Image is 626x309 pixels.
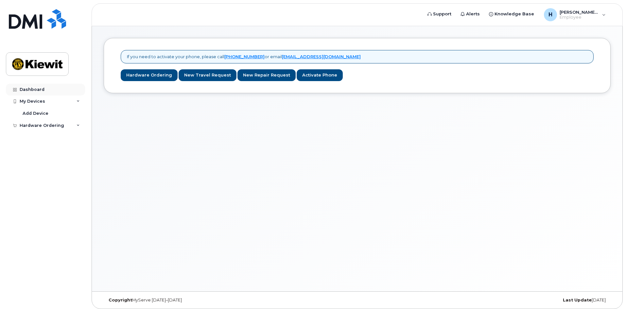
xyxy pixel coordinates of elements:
[282,54,361,59] a: [EMAIL_ADDRESS][DOMAIN_NAME]
[109,298,132,302] strong: Copyright
[179,69,236,81] a: New Travel Request
[127,54,361,60] p: If you need to activate your phone, please call or email
[442,298,611,303] div: [DATE]
[224,54,265,59] a: [PHONE_NUMBER]
[598,281,621,304] iframe: Messenger Launcher
[297,69,343,81] a: Activate Phone
[121,69,178,81] a: Hardware Ordering
[563,298,592,302] strong: Last Update
[104,298,273,303] div: MyServe [DATE]–[DATE]
[237,69,296,81] a: New Repair Request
